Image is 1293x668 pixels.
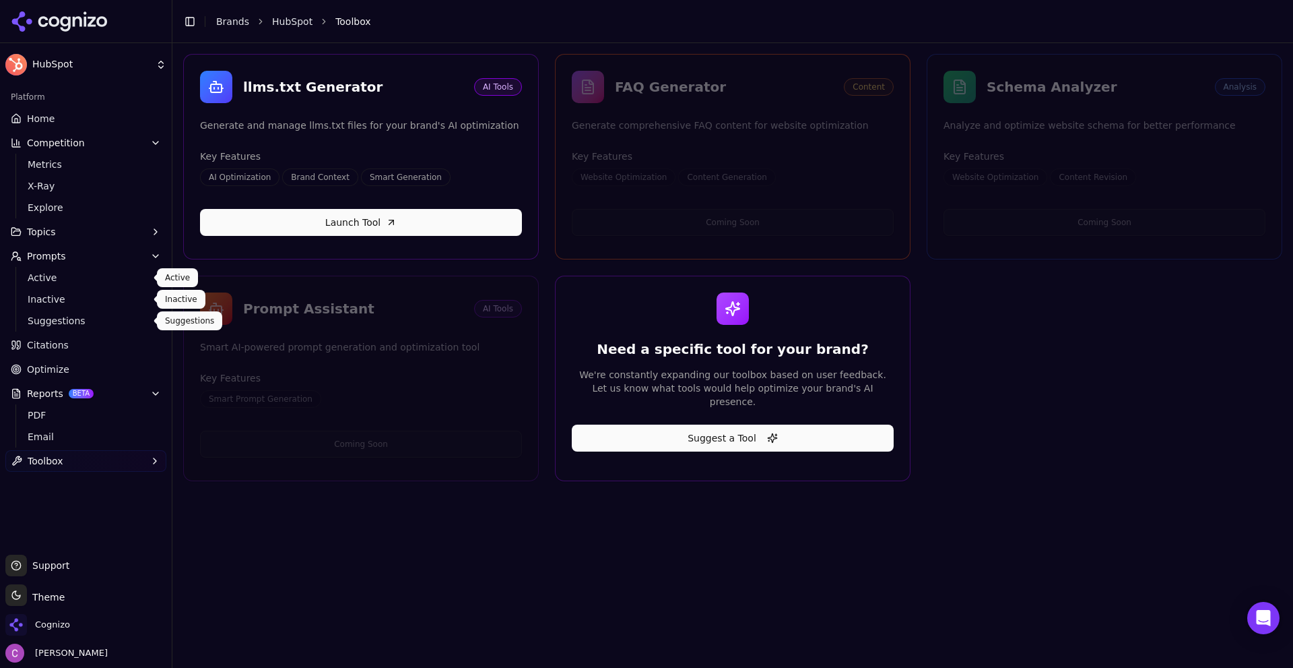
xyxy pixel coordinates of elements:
[27,249,66,263] span: Prompts
[572,150,894,163] h4: Key Features
[943,118,1265,133] div: Analyze and optimize website schema for better performance
[572,169,675,186] span: Website Optimization
[22,268,150,287] a: Active
[5,221,166,243] button: Topics
[35,619,70,631] span: Cognizo
[28,179,145,193] span: X-Ray
[200,390,321,408] span: Smart Prompt Generation
[1215,78,1265,96] span: Analysis
[1247,602,1280,634] div: Open Intercom Messenger
[335,15,371,28] span: Toolbox
[22,311,150,330] a: Suggestions
[27,112,55,125] span: Home
[27,225,56,239] span: Topics
[22,198,150,217] a: Explore
[474,300,522,317] span: AI Tools
[28,430,145,444] span: Email
[200,169,279,186] span: AI Optimization
[27,387,63,400] span: Reports
[5,86,166,108] div: Platform
[5,54,27,75] img: HubSpot
[5,383,166,404] button: ReportsBETA
[200,340,522,355] div: Smart AI-powered prompt generation and optimization tool
[272,15,312,28] a: HubSpot
[5,359,166,380] a: Optimize
[27,592,65,603] span: Theme
[844,78,894,96] span: Content
[200,150,522,163] h4: Key Features
[27,363,69,376] span: Optimize
[615,78,833,96] div: FAQ Generator
[32,59,150,71] span: HubSpot
[572,368,894,408] div: We're constantly expanding our toolbox based on user feedback. Let us know what tools would help ...
[572,118,894,133] div: Generate comprehensive FAQ content for website optimization
[243,299,463,318] div: Prompt Assistant
[27,338,69,352] span: Citations
[987,78,1204,96] div: Schema Analyzer
[28,158,145,171] span: Metrics
[5,644,24,663] img: Chris Abouraad
[69,389,94,398] span: BETA
[943,169,1047,186] span: Website Optimization
[165,294,197,305] p: Inactive
[5,132,166,154] button: Competition
[5,450,166,472] button: Toolbox
[27,136,85,150] span: Competition
[5,614,70,636] button: Open organization switcher
[165,272,190,283] p: Active
[22,177,150,195] a: X-Ray
[361,169,451,186] span: Smart Generation
[216,16,249,27] a: Brands
[243,78,463,96] div: llms.txt Generator
[1050,169,1136,186] span: Content Revision
[165,315,214,326] p: Suggestions
[22,290,150,309] a: Inactive
[200,118,522,133] div: Generate and manage llms.txt files for your brand's AI optimization
[30,647,108,659] span: [PERSON_NAME]
[28,314,145,328] span: Suggestions
[474,78,522,96] span: AI Tools
[200,209,522,236] a: Launch Tool
[28,271,145,284] span: Active
[28,201,145,214] span: Explore
[28,408,145,422] span: PDF
[943,150,1265,163] h4: Key Features
[5,644,108,663] button: Open user button
[678,169,775,186] span: Content Generation
[282,169,358,186] span: Brand Context
[200,371,522,385] h4: Key Features
[28,454,63,468] span: Toolbox
[27,559,69,572] span: Support
[572,425,894,452] button: Suggest a Tool
[28,293,145,306] span: Inactive
[22,406,150,425] a: PDF
[5,614,27,636] img: Cognizo
[216,15,1255,28] nav: breadcrumb
[5,108,166,129] a: Home
[5,334,166,356] a: Citations
[22,427,150,446] a: Email
[22,155,150,174] a: Metrics
[5,245,166,267] button: Prompts
[572,340,894,359] div: Need a specific tool for your brand?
